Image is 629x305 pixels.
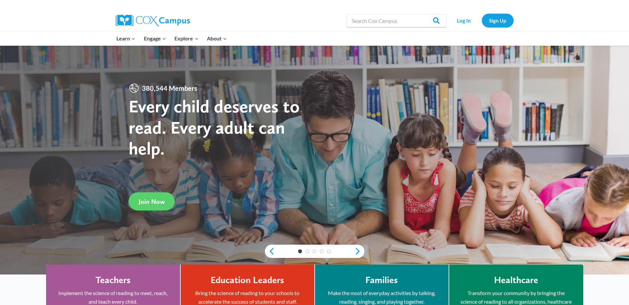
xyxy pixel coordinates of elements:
[116,15,190,27] img: Cox Campus
[207,34,227,43] span: About
[116,34,135,43] span: Learn
[129,192,175,211] a: Join Now
[144,34,166,43] span: Engage
[482,14,514,27] a: Sign Up
[95,274,131,286] h4: Teachers
[174,34,198,43] span: Explore
[450,14,514,27] nav: Secondary Navigation
[313,249,317,253] a: 3
[265,245,364,258] div: content slider buttons
[365,274,398,286] h4: Families
[112,31,231,45] nav: Primary Navigation
[298,249,302,253] a: 1
[211,274,284,286] h4: Education Leaders
[494,274,538,286] h4: Healthcare
[354,247,364,255] a: next
[139,83,200,93] span: 380,544 Members
[327,249,331,253] a: 5
[450,14,478,27] a: Log In
[139,198,165,206] span: Join Now
[265,247,275,255] a: previous
[320,249,324,253] a: 4
[347,14,446,27] input: Search Cox Campus
[305,249,309,253] a: 2
[129,95,300,159] strong: Every child deserves to read. Every adult can help.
